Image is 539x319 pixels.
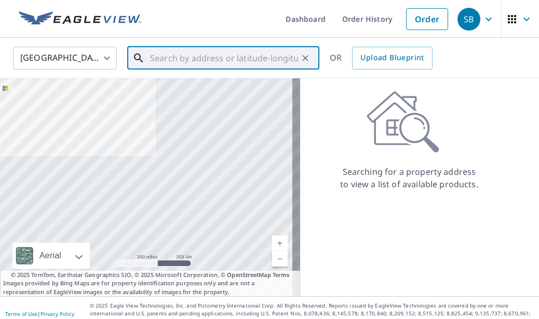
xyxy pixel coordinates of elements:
[5,310,37,317] a: Terms of Use
[227,271,271,279] a: OpenStreetMap
[272,251,288,267] a: Current Level 5, Zoom Out
[352,47,432,70] a: Upload Blueprint
[13,44,117,73] div: [GEOGRAPHIC_DATA]
[360,51,424,64] span: Upload Blueprint
[272,235,288,251] a: Current Level 5, Zoom In
[36,243,64,269] div: Aerial
[19,11,141,27] img: EV Logo
[5,311,74,317] p: |
[298,51,313,65] button: Clear
[41,310,74,317] a: Privacy Policy
[457,8,480,31] div: SB
[406,8,448,30] a: Order
[330,47,433,70] div: OR
[11,271,290,280] span: © 2025 TomTom, Earthstar Geographics SIO, © 2025 Microsoft Corporation, ©
[12,243,90,269] div: Aerial
[340,165,479,190] p: Searching for a property address to view a list of available products.
[273,271,290,279] a: Terms
[150,44,298,73] input: Search by address or latitude-longitude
